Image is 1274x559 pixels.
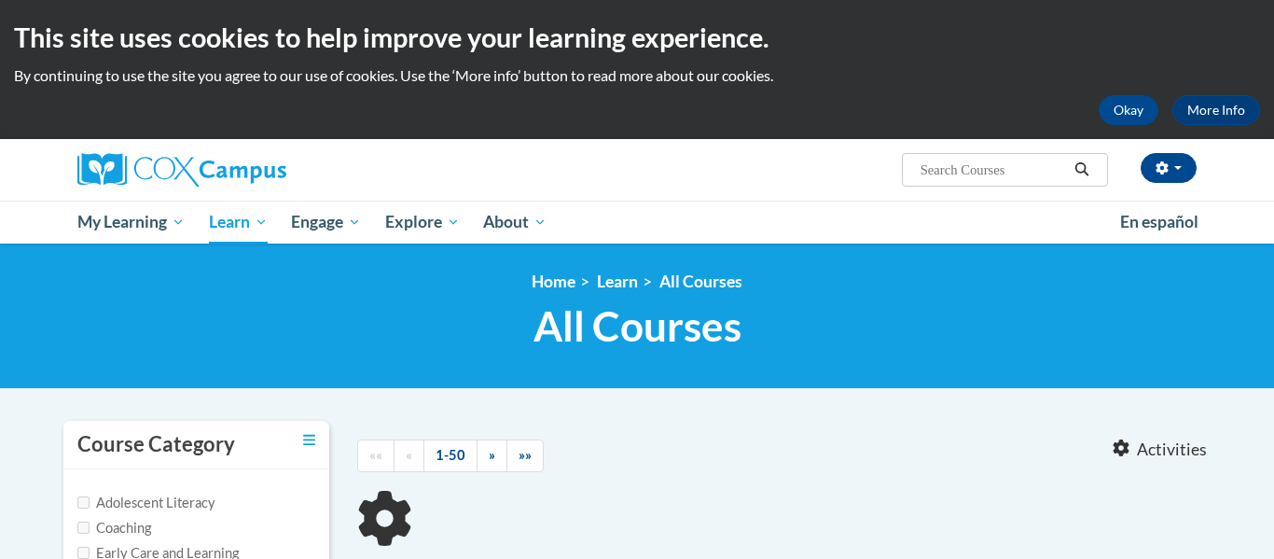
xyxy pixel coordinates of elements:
button: Account Settings [1141,153,1197,183]
a: Begining [357,440,395,472]
img: Cox Campus [77,153,286,187]
a: Explore [373,201,472,244]
a: En español [1108,203,1211,242]
span: Engage [291,211,361,233]
a: Next [477,440,507,472]
span: «« [369,447,382,463]
span: « [406,447,412,463]
span: »» [519,447,532,463]
span: Learn [209,211,268,233]
a: My Learning [65,201,197,244]
a: About [472,201,560,244]
button: Search [1068,159,1096,181]
a: More Info [1172,95,1260,125]
button: Okay [1099,95,1158,125]
span: Explore [385,211,460,233]
label: Coaching [77,518,151,538]
div: Main menu [49,201,1225,244]
input: Checkbox for Options [77,496,90,509]
input: Checkbox for Options [77,522,90,534]
span: About [483,211,547,233]
input: Checkbox for Options [77,547,90,559]
span: En español [1120,212,1198,231]
h2: This site uses cookies to help improve your learning experience. [14,19,1260,56]
a: All Courses [659,272,742,291]
h3: Course Category [77,430,235,459]
input: Search Courses [919,159,1068,181]
span: Activities [1137,440,1207,460]
a: Previous [394,440,424,472]
a: 1-50 [423,440,478,472]
a: Learn [597,272,638,291]
label: Adolescent Literacy [77,493,215,513]
span: My Learning [77,211,185,233]
a: Learn [197,201,280,244]
a: Home [532,272,575,291]
a: Cox Campus [77,153,432,187]
span: All Courses [533,301,741,351]
a: End [506,440,544,472]
p: By continuing to use the site you agree to our use of cookies. Use the ‘More info’ button to read... [14,65,1260,86]
a: Engage [279,201,373,244]
a: Toggle collapse [303,430,315,451]
span: » [489,447,495,463]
